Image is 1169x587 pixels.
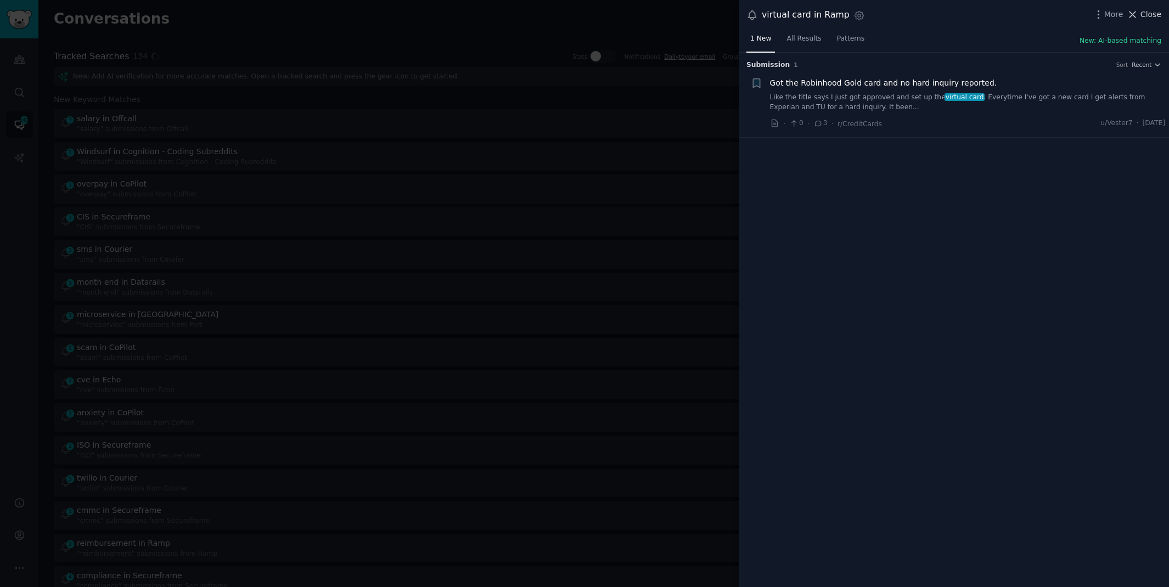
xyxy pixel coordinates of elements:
div: Sort [1116,61,1128,69]
a: All Results [783,30,825,53]
span: Patterns [837,34,864,44]
span: virtual card [945,93,985,101]
span: Submission [746,60,790,70]
span: More [1104,9,1123,20]
button: More [1093,9,1123,20]
span: 0 [789,118,803,128]
div: virtual card in Ramp [762,8,850,22]
a: Like the title says I just got approved and set up thevirtual card. Everytime I've got a new card... [770,93,1166,112]
button: New: AI-based matching [1080,36,1161,46]
span: Close [1140,9,1161,20]
span: · [807,118,810,129]
span: 1 [794,61,797,68]
span: [DATE] [1143,118,1165,128]
span: · [783,118,785,129]
span: 1 New [750,34,771,44]
span: Recent [1132,61,1151,69]
span: All Results [786,34,821,44]
a: Patterns [833,30,868,53]
a: 1 New [746,30,775,53]
span: 3 [813,118,827,128]
span: u/Vester7 [1100,118,1132,128]
button: Recent [1132,61,1161,69]
span: · [831,118,834,129]
button: Close [1127,9,1161,20]
span: · [1137,118,1139,128]
a: Got the Robinhood Gold card and no hard inquiry reported. [770,77,997,89]
span: r/CreditCards [838,120,882,128]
